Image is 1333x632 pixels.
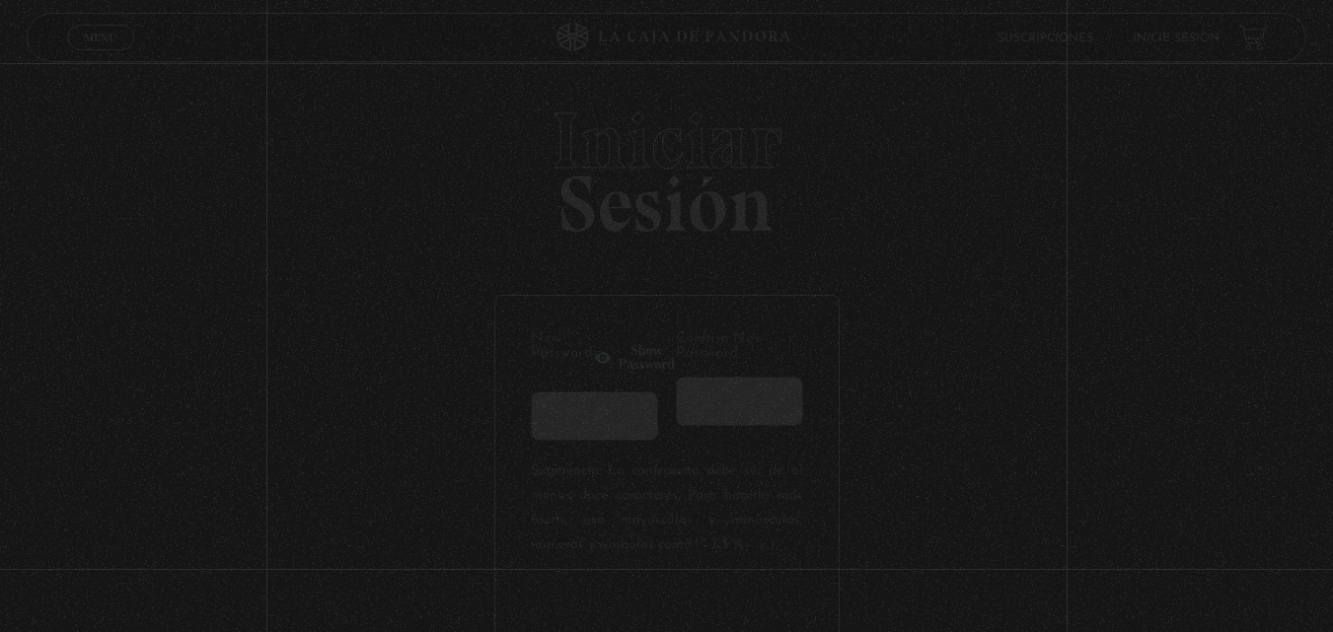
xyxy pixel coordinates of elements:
[77,48,123,62] span: Cerrar
[1239,24,1266,50] a: View your shopping cart
[27,102,1306,180] span: Iniciar
[1133,33,1220,44] a: Inicie sesión
[743,346,748,361] abbr: Required Field
[531,458,803,558] p: Sugerencia: La contraseña debe ser de al menos doce caracteres. Para hacerla más fuerte usa mayús...
[619,344,676,372] span: Show Password
[531,331,593,376] label: New Password
[531,361,536,376] abbr: Required Field
[676,331,803,361] label: Confirm New Password
[27,102,1306,228] h2: Sesión
[593,344,676,372] button: Show Password
[84,32,116,43] span: Menu
[998,33,1093,44] a: Suscripciones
